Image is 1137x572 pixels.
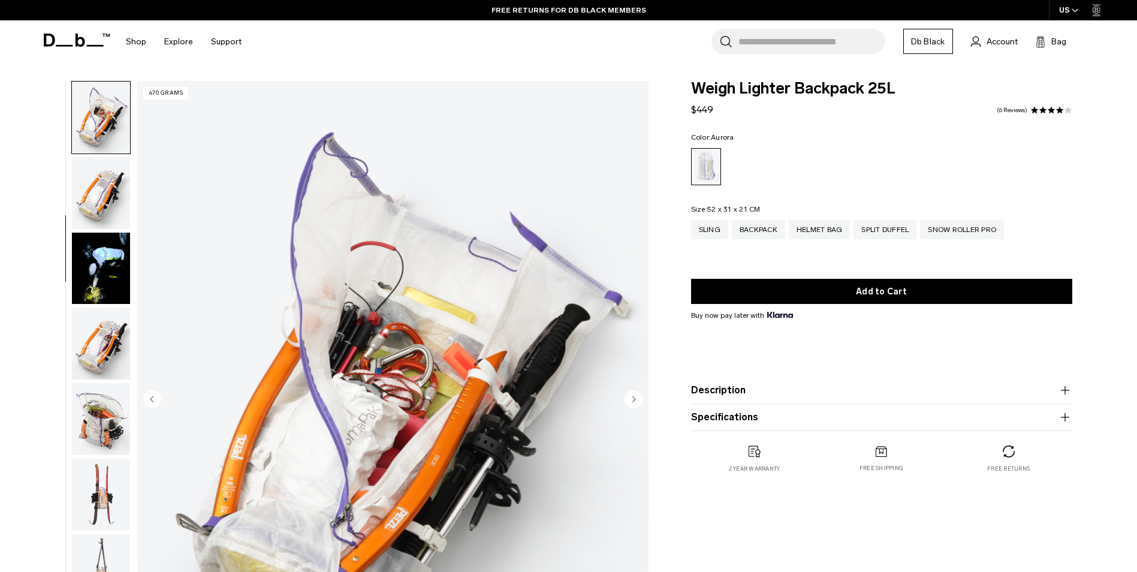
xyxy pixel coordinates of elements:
button: Weigh_Lighter_Backpack_25L_6.png [71,307,131,380]
button: Weigh_Lighter_Backpack_25L_4.png [71,81,131,154]
p: 470 grams [143,87,189,100]
a: Db Black [903,29,953,54]
p: Free shipping [859,464,903,472]
button: Previous slide [143,390,161,410]
img: Weigh_Lighter_Backpack_25L_5.png [72,157,130,229]
img: Weigh Lighter Backpack 25L Aurora [72,233,130,305]
a: Backpack [732,220,785,239]
button: Add to Cart [691,279,1072,304]
img: Weigh_Lighter_Backpack_25L_6.png [72,308,130,380]
button: Weigh_Lighter_Backpack_25L_8.png [71,458,131,531]
nav: Main Navigation [117,20,251,63]
span: Bag [1051,35,1066,48]
p: Free returns [987,465,1030,473]
button: Weigh_Lighter_Backpack_25L_7.png [71,383,131,456]
img: Weigh_Lighter_Backpack_25L_7.png [72,383,130,455]
p: 2 year warranty [729,465,780,473]
span: Buy now pay later with [691,310,793,321]
a: Support [211,20,242,63]
a: 6 reviews [997,107,1027,113]
span: Account [987,35,1018,48]
button: Weigh Lighter Backpack 25L Aurora [71,232,131,305]
a: Aurora [691,148,721,185]
a: FREE RETURNS FOR DB BLACK MEMBERS [491,5,646,16]
img: {"height" => 20, "alt" => "Klarna"} [767,312,793,318]
img: Weigh_Lighter_Backpack_25L_8.png [72,459,130,531]
span: Weigh Lighter Backpack 25L [691,81,1072,97]
button: Specifications [691,410,1072,425]
button: Description [691,383,1072,398]
button: Weigh_Lighter_Backpack_25L_5.png [71,156,131,230]
button: Next slide [625,390,643,410]
span: Aurora [711,133,734,142]
legend: Size: [691,206,761,213]
a: Helmet Bag [789,220,851,239]
a: Sling [691,220,728,239]
button: Bag [1036,34,1066,49]
legend: Color: [691,134,734,141]
a: Snow Roller Pro [920,220,1004,239]
a: Shop [126,20,146,63]
a: Explore [164,20,193,63]
span: 52 x 31 x 21 CM [707,205,761,213]
span: $449 [691,104,713,115]
img: Weigh_Lighter_Backpack_25L_4.png [72,82,130,153]
a: Split Duffel [853,220,916,239]
a: Account [971,34,1018,49]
